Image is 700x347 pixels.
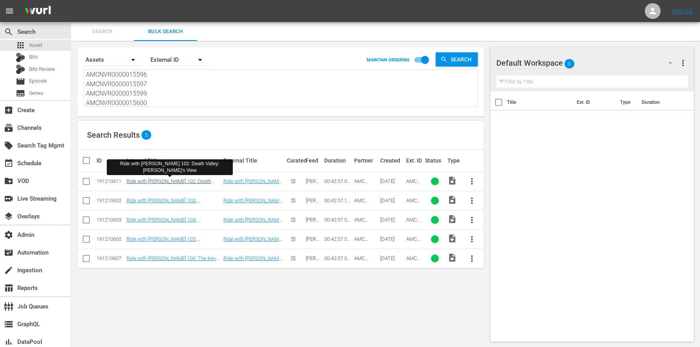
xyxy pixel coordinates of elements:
[672,8,693,14] a: Sign Out
[467,234,477,244] span: more_vert
[29,65,55,73] span: Bits Review
[4,248,13,257] span: Automation
[406,157,422,164] div: Ext. ID
[462,172,481,191] button: more_vert
[324,197,352,203] div: 00:42:57.105
[223,197,283,215] a: Ride with [PERSON_NAME] 103: Appalachia: [GEOGRAPHIC_DATA]
[324,157,352,164] div: Duration
[447,176,457,185] span: Video
[354,236,375,248] span: AMC Networks
[380,197,404,203] div: [DATE]
[406,178,421,202] span: AMCNVR0000015595
[380,217,404,223] div: [DATE]
[354,157,378,164] div: Partner
[425,157,445,164] div: Status
[223,157,284,164] div: External Title
[4,302,13,311] span: Job Queues
[126,255,219,267] a: Ride with [PERSON_NAME] 106: The Keys with [PERSON_NAME]
[324,217,352,223] div: 00:42:57.057
[110,161,230,174] div: Ride with [PERSON_NAME] 102: Death Valley: [PERSON_NAME]'s View
[447,52,478,66] span: Search
[4,212,13,221] span: Overlays
[19,2,57,20] img: ans4CAIJ8jUAAAAAAAAAAAAAAAAAAAAAAAAgQb4GAAAAAAAAAAAAAAAAAAAAAAAAJMjXAAAAAAAAAAAAAAAAAAAAAAAAgAT5G...
[16,89,25,98] span: Series
[380,178,404,184] div: [DATE]
[564,55,574,72] span: 0
[4,230,13,240] span: Admin
[406,255,421,279] span: AMCNVR0000015600
[223,236,283,254] a: Ride with [PERSON_NAME] 105: [US_STATE]: [GEOGRAPHIC_DATA]
[447,214,457,224] span: Video
[4,105,13,115] span: Create
[5,6,14,16] span: menu
[141,132,151,138] span: 5
[4,159,13,168] span: Schedule
[97,197,124,203] div: 191210602
[354,217,375,229] span: AMC Networks
[126,178,214,190] a: Ride with [PERSON_NAME] 102: Death Valley: [PERSON_NAME]'s View
[496,52,680,74] div: Default Workspace
[462,210,481,229] button: more_vert
[380,236,404,242] div: [DATE]
[4,266,13,275] span: Ingestion
[467,196,477,205] span: more_vert
[287,157,303,164] div: Curated
[447,195,457,205] span: Video
[139,27,192,36] span: Bulk Search
[97,255,124,261] div: 191210607
[306,236,322,260] span: [PERSON_NAME] Feed
[324,255,352,261] div: 00:42:57.017
[223,178,283,196] a: Ride with [PERSON_NAME] 102: Death Valley: [PERSON_NAME]'s View
[447,253,457,262] span: Video
[4,123,13,133] span: Channels
[447,234,457,243] span: Video
[306,157,322,164] div: Feed
[354,255,375,267] span: AMC Networks
[406,197,421,221] span: AMCNVR0000015596
[97,178,124,184] div: 191210611
[678,58,688,68] span: more_vert
[29,41,42,49] span: Asset
[4,283,13,293] span: Reports
[16,65,25,74] div: Bits Review
[84,49,143,71] div: Assets
[447,157,460,164] div: Type
[462,230,481,249] button: more_vert
[572,91,615,113] th: Ext. ID
[462,249,481,268] button: more_vert
[637,91,684,113] th: Duration
[4,319,13,329] span: GraphQL
[16,53,25,62] div: Bits
[380,157,404,164] div: Created
[29,77,47,85] span: Episode
[306,255,322,279] span: [PERSON_NAME] Feed
[16,77,25,86] span: Episode
[223,217,283,234] a: Ride with [PERSON_NAME] 104: [US_STATE]: Twisted Sisters
[126,217,200,229] a: Ride with [PERSON_NAME] 104: [US_STATE]: Twisted Sisters
[16,41,25,50] span: Asset
[367,57,410,63] p: MAINTAIN ORDERING
[76,27,129,36] span: Search
[4,337,13,347] span: DataPool
[86,71,477,107] textarea: AMCNVR0000015595 AMCNVR0000015596 AMCNVR0000015597 AMCNVR0000015599 AMCNVR0000015600
[4,176,13,186] span: VOD
[354,178,375,190] span: AMC Networks
[324,236,352,242] div: 00:42:57.058
[467,215,477,225] span: more_vert
[406,217,421,240] span: AMCNVR0000015597
[97,217,124,223] div: 191210603
[324,178,352,184] div: 00:42:57.087
[467,254,477,263] span: more_vert
[462,191,481,210] button: more_vert
[354,197,375,209] span: AMC Networks
[615,91,637,113] th: Type
[29,53,38,61] span: Bits
[29,89,43,97] span: Series
[380,255,404,261] div: [DATE]
[306,178,322,202] span: [PERSON_NAME] Feed
[436,52,478,66] button: Search
[87,130,140,140] span: Search Results
[126,236,202,248] a: Ride with [PERSON_NAME] 105: [US_STATE]: [GEOGRAPHIC_DATA]
[150,49,210,71] div: External ID
[97,236,124,242] div: 191210600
